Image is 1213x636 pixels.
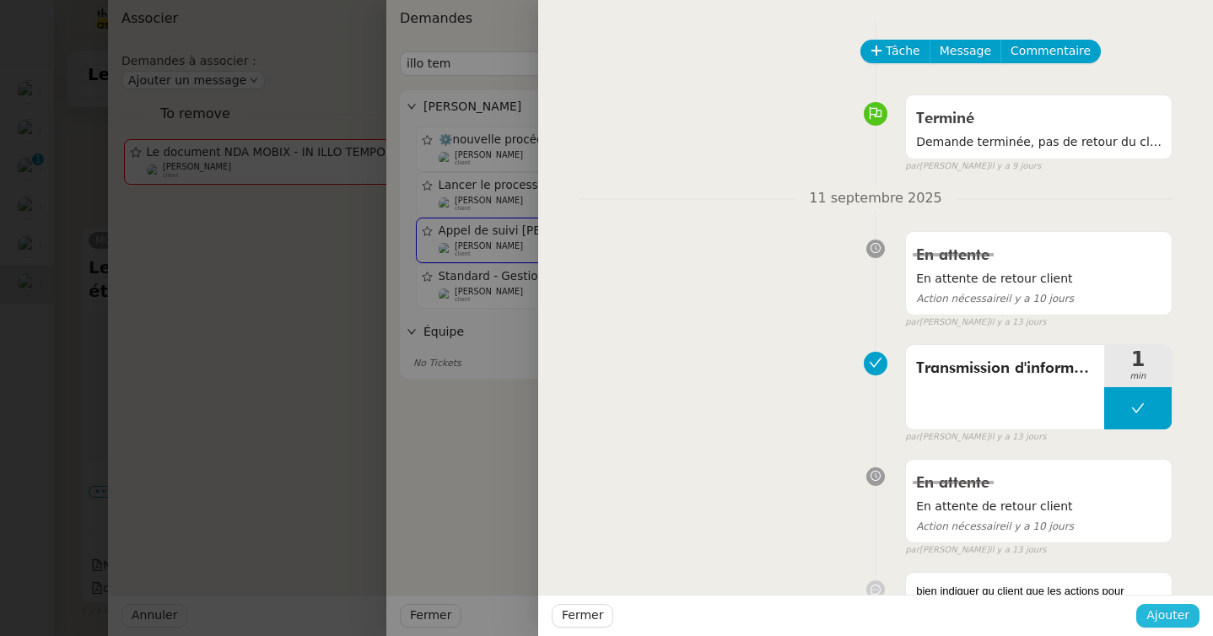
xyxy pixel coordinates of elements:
span: Ajouter [1146,606,1189,625]
span: Commentaire [1011,41,1091,61]
button: Ajouter [1136,604,1200,628]
span: il y a 10 jours [916,520,1074,532]
span: il y a 9 jours [989,159,1041,174]
button: Message [930,40,1001,63]
span: Message [940,41,991,61]
span: par [905,315,919,330]
span: En attente de retour client [916,497,1162,516]
small: [PERSON_NAME] [905,315,1046,330]
span: 11 septembre 2025 [795,187,956,210]
span: En attente de retour client [916,269,1162,288]
span: Tâche [886,41,920,61]
span: il y a 13 jours [989,315,1047,330]
button: Fermer [552,604,613,628]
span: par [905,543,919,558]
span: En attente [916,248,989,263]
span: il y a 13 jours [989,430,1047,445]
button: Commentaire [1000,40,1101,63]
span: par [905,159,919,174]
span: Terminé [916,111,974,127]
span: il y a 13 jours [989,543,1047,558]
span: Action nécessaire [916,293,1005,305]
span: Transmission d'information [916,356,1094,381]
span: 1 [1104,349,1172,369]
small: [PERSON_NAME] [905,543,1046,558]
span: il y a 10 jours [916,293,1074,305]
div: bien indiquer qu client que les actions pour renvoyer le NDA ne lui ont pas été facturées @[PERSO... [916,583,1162,633]
span: En attente [916,476,989,491]
span: par [905,430,919,445]
small: [PERSON_NAME] [905,159,1041,174]
small: [PERSON_NAME] [905,430,1046,445]
button: Tâche [860,40,930,63]
span: Fermer [562,606,603,625]
span: Demande terminée, pas de retour du client et pas de relance demandée [916,132,1162,152]
span: Action nécessaire [916,520,1005,532]
span: min [1104,369,1172,384]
